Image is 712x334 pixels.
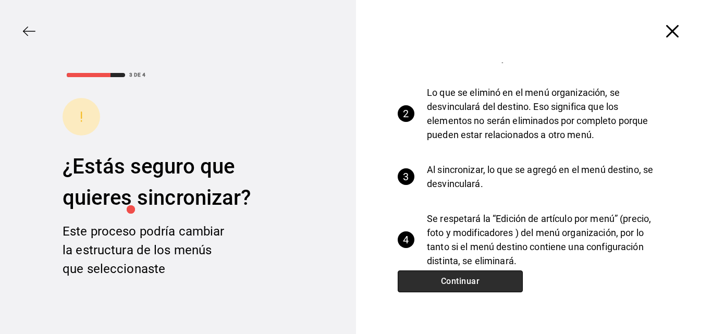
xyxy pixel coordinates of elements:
[427,212,662,268] p: Se respetará la “Edición de artículo por menú” (precio, foto y modificadores ) del menú organizac...
[63,151,293,214] div: ¿Estás seguro que quieres sincronizar?
[398,231,414,248] div: 4
[398,270,523,292] button: Continuar
[398,168,414,185] div: 3
[427,85,662,142] p: Lo que se eliminó en el menú organización, se desvinculará del destino. Eso significa que los ele...
[129,71,145,79] div: 3 DE 4
[398,105,414,122] div: 2
[427,163,662,191] p: Al sincronizar, lo que se agregó en el menú destino, se desvinculará.
[63,222,229,278] div: Este proceso podría cambiar la estructura de los menús que seleccionaste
